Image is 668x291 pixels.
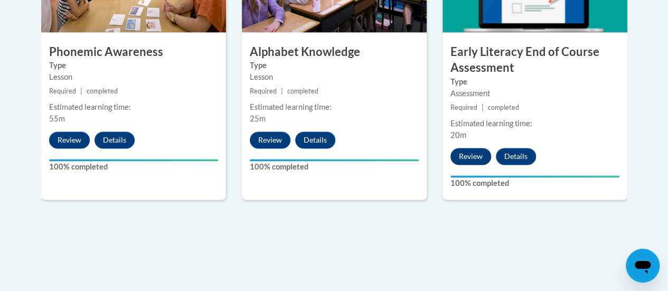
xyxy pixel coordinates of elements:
[49,71,218,83] div: Lesson
[242,44,427,60] h3: Alphabet Knowledge
[450,104,477,111] span: Required
[49,132,90,148] button: Review
[450,88,619,99] div: Assessment
[49,159,218,161] div: Your progress
[49,60,218,71] label: Type
[626,249,660,283] iframe: Button to launch messaging window
[450,76,619,88] label: Type
[49,161,218,173] label: 100% completed
[450,148,491,165] button: Review
[295,132,335,148] button: Details
[80,87,82,95] span: |
[250,114,266,123] span: 25m
[49,101,218,113] div: Estimated learning time:
[95,132,135,148] button: Details
[41,44,226,60] h3: Phonemic Awareness
[250,132,290,148] button: Review
[450,118,619,129] div: Estimated learning time:
[281,87,283,95] span: |
[450,175,619,177] div: Your progress
[250,87,277,95] span: Required
[450,177,619,189] label: 100% completed
[250,60,419,71] label: Type
[49,114,65,123] span: 55m
[87,87,118,95] span: completed
[49,87,76,95] span: Required
[250,161,419,173] label: 100% completed
[250,159,419,161] div: Your progress
[496,148,536,165] button: Details
[250,71,419,83] div: Lesson
[488,104,519,111] span: completed
[287,87,318,95] span: completed
[482,104,484,111] span: |
[443,44,627,77] h3: Early Literacy End of Course Assessment
[450,130,466,139] span: 20m
[250,101,419,113] div: Estimated learning time:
